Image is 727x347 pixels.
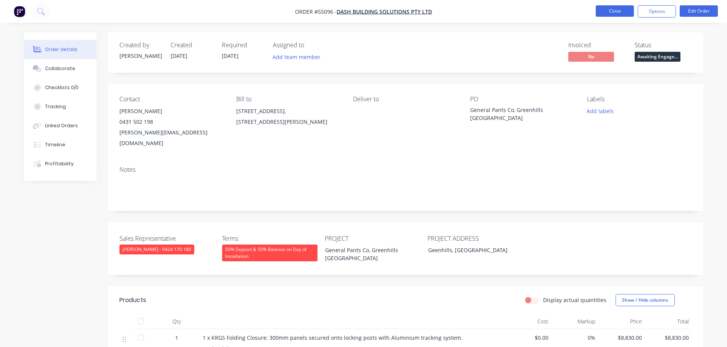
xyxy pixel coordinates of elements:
div: Created [171,42,213,49]
span: No [568,52,614,61]
div: Required [222,42,264,49]
div: [PERSON_NAME][EMAIL_ADDRESS][DOMAIN_NAME] [119,127,224,149]
span: [DATE] [222,52,239,59]
div: Deliver to [353,96,458,103]
div: [STREET_ADDRESS],[STREET_ADDRESS][PERSON_NAME] [236,106,341,130]
div: Tracking [45,103,66,110]
div: Profitability [45,160,74,167]
div: [PERSON_NAME] - 0424 170 180 [119,245,194,254]
button: Close [596,5,634,17]
div: Price [598,314,645,329]
div: General Pants Co, Greenhills [GEOGRAPHIC_DATA] [470,106,566,122]
span: 0% [555,334,595,342]
span: $8,830.00 [648,334,689,342]
span: 1 [175,334,178,342]
div: Products [119,296,146,305]
div: [STREET_ADDRESS], [236,106,341,117]
div: Collaborate [45,65,75,72]
div: Created by [119,42,161,49]
button: Order details [24,40,97,59]
label: PROJECT ADDRESS [427,234,523,243]
label: Terms [222,234,318,243]
span: [DATE] [171,52,187,59]
div: 50% Deposit & 50% Balance on Day of Installation [222,245,318,261]
div: Cost [505,314,552,329]
button: Collaborate [24,59,97,78]
div: [PERSON_NAME] [119,52,161,60]
div: 0431 502 198 [119,117,224,127]
div: PO [470,96,575,103]
div: Assigned to [273,42,349,49]
span: Order #55096 - [295,8,337,15]
div: Checklists 0/0 [45,84,79,91]
div: Bill to [236,96,341,103]
button: Options [638,5,676,18]
div: Qty [154,314,200,329]
div: Labels [587,96,692,103]
label: PROJECT [325,234,420,243]
div: [PERSON_NAME]0431 502 198[PERSON_NAME][EMAIL_ADDRESS][DOMAIN_NAME] [119,106,224,149]
button: Add team member [268,52,324,62]
div: Linked Orders [45,122,78,129]
button: Timeline [24,135,97,154]
span: $0.00 [508,334,549,342]
button: Show / Hide columns [616,294,675,306]
a: Dash Building Solutions Pty Ltd [337,8,432,15]
button: Edit Order [680,5,718,17]
button: Profitability [24,154,97,173]
div: [STREET_ADDRESS][PERSON_NAME] [236,117,341,127]
div: Notes [119,166,692,173]
div: Geenhills, [GEOGRAPHIC_DATA] [422,245,517,256]
div: Timeline [45,141,65,148]
span: $8,830.00 [601,334,642,342]
button: Checklists 0/0 [24,78,97,97]
button: Awaiting Engage... [635,52,680,63]
div: Invoiced [568,42,625,49]
label: Display actual quantities [543,296,606,304]
div: Order details [45,46,77,53]
div: Markup [551,314,598,329]
button: Add labels [583,106,618,116]
div: General Pants Co, Greenhills [GEOGRAPHIC_DATA] [319,245,414,264]
div: Status [635,42,692,49]
button: Add team member [273,52,325,62]
div: Contact [119,96,224,103]
span: 1 x KRGS Folding Closure: 300mm panels secured onto locking posts with Aluminium tracking system. [203,334,463,341]
div: Total [645,314,692,329]
label: Sales Representative [119,234,215,243]
span: Awaiting Engage... [635,52,680,61]
div: [PERSON_NAME] [119,106,224,117]
button: Tracking [24,97,97,116]
img: Factory [14,6,25,17]
button: Linked Orders [24,116,97,135]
